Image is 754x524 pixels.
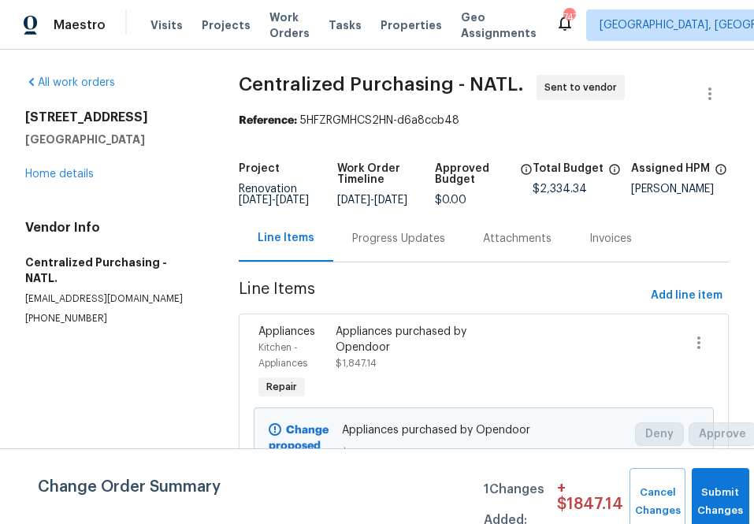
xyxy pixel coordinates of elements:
[329,20,362,31] span: Tasks
[337,195,407,206] span: -
[589,231,632,247] div: Invoices
[25,292,201,306] p: [EMAIL_ADDRESS][DOMAIN_NAME]
[25,77,115,88] a: All work orders
[337,195,370,206] span: [DATE]
[202,17,251,33] span: Projects
[336,359,377,368] span: $1,847.14
[631,184,729,195] div: [PERSON_NAME]
[25,312,201,325] p: [PHONE_NUMBER]
[352,231,445,247] div: Progress Updates
[25,220,201,236] h4: Vendor Info
[260,379,303,395] span: Repair
[25,169,94,180] a: Home details
[483,231,552,247] div: Attachments
[342,444,626,460] span: $1,847.14
[651,286,722,306] span: Add line item
[700,484,741,520] span: Submit Changes
[533,163,604,174] h5: Total Budget
[342,422,626,438] span: Appliances purchased by Opendoor
[381,17,442,33] span: Properties
[269,425,329,452] b: Change proposed
[608,163,621,184] span: The total cost of line items that have been proposed by Opendoor. This sum includes line items th...
[25,110,201,125] h2: [STREET_ADDRESS]
[544,80,623,95] span: Sent to vendor
[435,163,515,185] h5: Approved Budget
[337,163,435,185] h5: Work Order Timeline
[239,75,524,94] span: Centralized Purchasing - NATL.
[150,17,183,33] span: Visits
[258,343,307,368] span: Kitchen - Appliances
[239,115,297,126] b: Reference:
[239,113,729,128] div: 5HFZRGMHCS2HN-d6a8ccb48
[239,195,272,206] span: [DATE]
[269,9,310,41] span: Work Orders
[533,184,587,195] span: $2,334.34
[637,484,678,520] span: Cancel Changes
[54,17,106,33] span: Maestro
[258,230,314,246] div: Line Items
[563,9,574,25] div: 747
[25,132,201,147] h5: [GEOGRAPHIC_DATA]
[644,281,729,310] button: Add line item
[239,184,309,206] span: Renovation
[239,281,644,310] span: Line Items
[635,422,684,446] button: Deny
[276,195,309,206] span: [DATE]
[239,195,309,206] span: -
[435,195,466,206] span: $0.00
[715,163,727,184] span: The hpm assigned to this work order.
[520,163,533,195] span: The total cost of line items that have been approved by both Opendoor and the Trade Partner. This...
[631,163,710,174] h5: Assigned HPM
[25,255,201,286] h5: Centralized Purchasing - NATL.
[239,163,280,174] h5: Project
[336,324,518,355] div: Appliances purchased by Opendoor
[374,195,407,206] span: [DATE]
[461,9,537,41] span: Geo Assignments
[258,326,315,337] span: Appliances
